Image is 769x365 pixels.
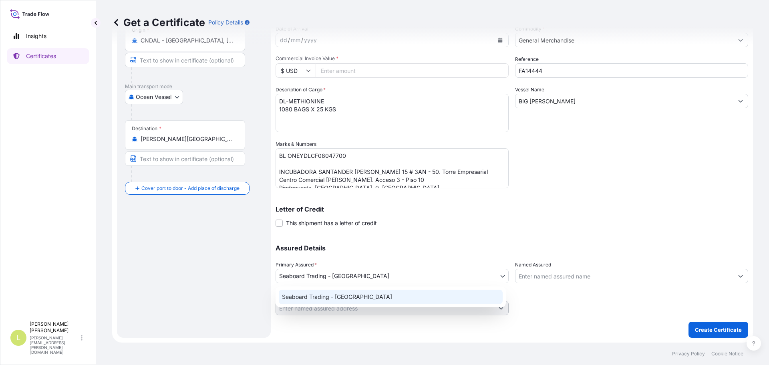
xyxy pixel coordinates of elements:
input: Assured Name [515,269,733,283]
a: Insights [7,28,89,44]
button: Show suggestions [733,269,748,283]
label: Reference [515,55,539,63]
p: Assured Details [276,245,748,251]
span: Primary Assured [276,261,317,269]
p: Insights [26,32,46,40]
button: Show suggestions [733,94,748,108]
span: Seaboard Trading - [GEOGRAPHIC_DATA] [279,272,389,280]
span: L [16,334,20,342]
span: Commercial Invoice Value [276,55,509,62]
p: [PERSON_NAME][EMAIL_ADDRESS][PERSON_NAME][DOMAIN_NAME] [30,335,79,355]
a: Cookie Notice [711,351,743,357]
input: Enter amount [316,63,509,78]
label: Vessel Name [515,86,544,94]
label: Marks & Numbers [276,140,316,148]
p: Get a Certificate [112,16,205,29]
div: Destination [132,125,161,132]
p: Certificates [26,52,56,60]
input: Text to appear on certificate [125,151,245,166]
button: Cover port to door - Add place of discharge [125,182,250,195]
input: Destination [141,135,235,143]
p: Letter of Credit [276,206,748,212]
span: Ocean Vessel [136,93,171,101]
span: This shipment has a letter of credit [286,219,377,227]
p: Main transport mode [125,83,263,90]
button: Create Certificate [688,322,748,338]
button: Select transport [125,90,183,104]
button: Show suggestions [494,301,508,315]
input: Enter booking reference [515,63,748,78]
p: Policy Details [208,18,243,26]
input: Named Assured Address [276,301,494,315]
label: Named Assured [515,261,551,269]
a: Privacy Policy [672,351,705,357]
p: Create Certificate [695,326,742,334]
span: Cover port to door - Add place of discharge [141,184,240,192]
label: Description of Cargo [276,86,326,94]
input: Type to search vessel name or IMO [515,94,733,108]
p: [PERSON_NAME] [PERSON_NAME] [30,321,79,334]
a: Certificates [7,48,89,64]
input: Text to appear on certificate [125,53,245,67]
button: Seaboard Trading - [GEOGRAPHIC_DATA] [276,269,509,283]
div: Seaboard Trading - [GEOGRAPHIC_DATA] [279,290,503,304]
